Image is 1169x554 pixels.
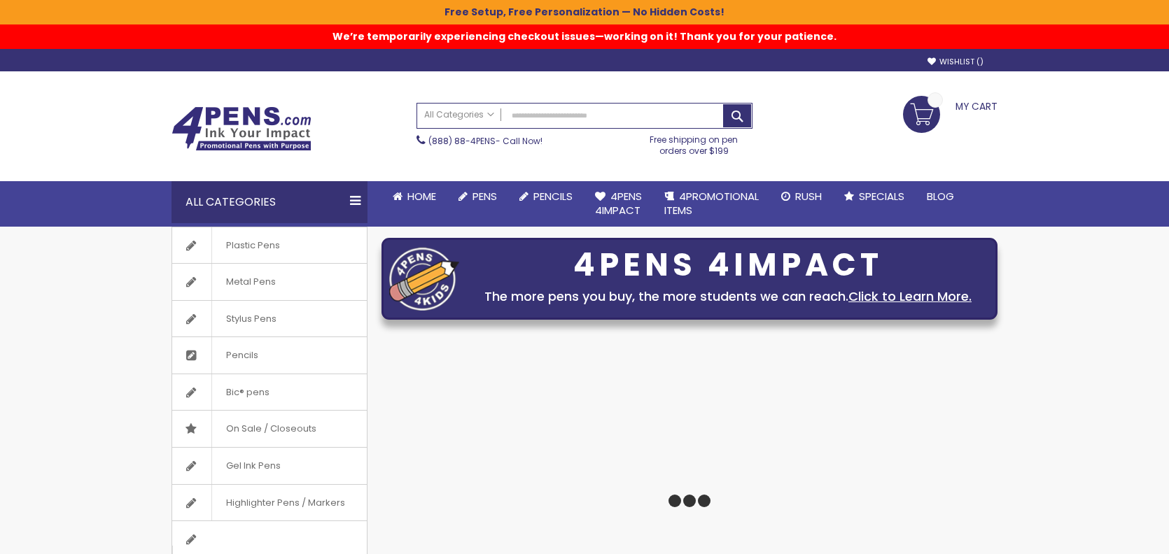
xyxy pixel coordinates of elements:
div: The more pens you buy, the more students we can reach. [466,287,990,306]
span: Metal Pens [211,264,290,300]
span: Specials [859,189,904,204]
a: Metal Pens [172,264,367,300]
span: Pens [472,189,497,204]
span: Highlighter Pens / Markers [211,485,359,521]
a: Specials [833,181,916,212]
a: Click to Learn More. [848,287,972,305]
span: On Sale / Closeouts [211,411,330,447]
span: Plastic Pens [211,227,294,264]
a: Blog [916,181,965,212]
span: Blog [927,189,954,204]
div: 4PENS 4IMPACT [466,250,990,280]
a: Bic® pens [172,374,367,411]
a: Stylus Pens [172,301,367,337]
a: All Categories [417,104,501,127]
span: Rush [795,189,822,204]
span: Home [407,189,436,204]
span: Bic® pens [211,374,283,411]
span: All Categories [424,109,494,120]
img: four_pen_logo.png [389,247,459,311]
a: Gel Ink Pens [172,448,367,484]
span: - Call Now! [428,135,542,147]
div: Free shipping on pen orders over $199 [636,129,753,157]
span: We’re temporarily experiencing checkout issues—working on it! Thank you for your patience. [332,22,836,43]
span: Stylus Pens [211,301,290,337]
a: (888) 88-4PENS [428,135,496,147]
img: 4Pens Custom Pens and Promotional Products [171,106,311,151]
a: 4Pens4impact [584,181,653,227]
a: Pencils [172,337,367,374]
a: Home [381,181,447,212]
span: Gel Ink Pens [211,448,295,484]
span: Pencils [533,189,573,204]
a: 4PROMOTIONALITEMS [653,181,770,227]
span: Pencils [211,337,272,374]
a: Rush [770,181,833,212]
span: 4PROMOTIONAL ITEMS [664,189,759,218]
a: Wishlist [927,57,983,67]
a: Pencils [508,181,584,212]
a: On Sale / Closeouts [172,411,367,447]
a: Plastic Pens [172,227,367,264]
a: Highlighter Pens / Markers [172,485,367,521]
a: Pens [447,181,508,212]
span: 4Pens 4impact [595,189,642,218]
div: All Categories [171,181,367,223]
